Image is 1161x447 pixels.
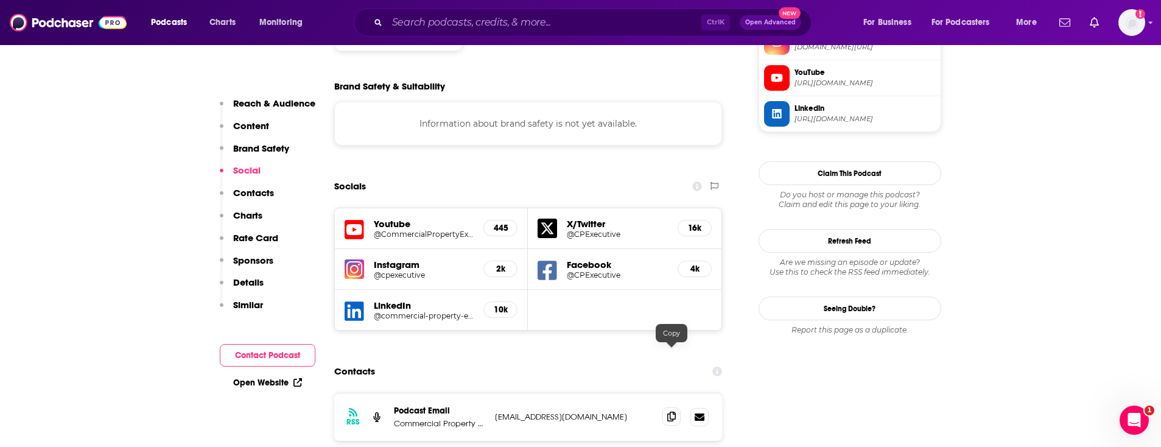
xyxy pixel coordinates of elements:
[209,14,236,31] span: Charts
[759,229,941,253] button: Refresh Feed
[334,102,723,146] div: Information about brand safety is not yet available.
[567,259,668,270] h5: Facebook
[233,378,302,388] a: Open Website
[233,232,278,244] p: Rate Card
[394,406,485,416] p: Podcast Email
[394,418,485,429] p: Commercial Property Executive
[387,13,701,32] input: Search podcasts, credits, & more...
[567,230,668,239] a: @CPExecutive
[1054,12,1075,33] a: Show notifications dropdown
[759,161,941,185] button: Claim This Podcast
[1118,9,1145,36] button: Show profile menu
[142,13,203,32] button: open menu
[345,259,364,279] img: iconImage
[740,15,801,30] button: Open AdvancedNew
[1016,14,1037,31] span: More
[220,143,289,165] button: Brand Safety
[220,276,264,299] button: Details
[334,80,445,92] h2: Brand Safety & Suitability
[759,190,941,209] div: Claim and edit this page to your liking.
[1118,9,1145,36] span: Logged in as mindyn
[863,14,911,31] span: For Business
[567,270,668,280] a: @CPExecutive
[494,304,507,315] h5: 10k
[220,344,315,367] button: Contact Podcast
[233,299,263,311] p: Similar
[1135,9,1145,19] svg: Add a profile image
[233,97,315,109] p: Reach & Audience
[1118,9,1145,36] img: User Profile
[374,300,474,311] h5: LinkedIn
[233,255,273,266] p: Sponsors
[656,324,687,342] div: Copy
[10,11,127,34] img: Podchaser - Follow, Share and Rate Podcasts
[334,175,366,198] h2: Socials
[233,187,274,199] p: Contacts
[759,297,941,320] a: Seeing Double?
[794,43,936,52] span: instagram.com/cpexecutive
[233,120,269,132] p: Content
[374,259,474,270] h5: Instagram
[346,417,360,427] h3: RSS
[759,325,941,335] div: Report this page as a duplicate.
[688,223,701,233] h5: 16k
[794,67,936,78] span: YouTube
[1145,406,1154,415] span: 1
[374,230,474,239] a: @CommercialPropertyExecutive
[764,101,936,127] a: Linkedin[URL][DOMAIN_NAME]
[365,9,823,37] div: Search podcasts, credits, & more...
[745,19,796,26] span: Open Advanced
[1008,13,1052,32] button: open menu
[220,164,261,187] button: Social
[688,264,701,274] h5: 4k
[233,209,262,221] p: Charts
[794,114,936,124] span: https://www.linkedin.com/company/commercial-property-executive
[855,13,927,32] button: open menu
[259,14,303,31] span: Monitoring
[374,270,474,280] a: @cpexecutive
[495,412,653,422] p: [EMAIL_ADDRESS][DOMAIN_NAME]
[764,65,936,91] a: YouTube[URL][DOMAIN_NAME]
[220,120,269,143] button: Content
[494,264,507,274] h5: 2k
[220,209,262,232] button: Charts
[794,79,936,88] span: https://www.youtube.com/@CommercialPropertyExecutive
[931,14,990,31] span: For Podcasters
[374,311,474,320] a: @commercial-property-executive
[759,258,941,277] div: Are we missing an episode or update? Use this to check the RSS feed immediately.
[794,103,936,114] span: Linkedin
[251,13,318,32] button: open menu
[220,299,263,322] button: Similar
[220,187,274,209] button: Contacts
[151,14,187,31] span: Podcasts
[233,164,261,176] p: Social
[202,13,243,32] a: Charts
[1085,12,1104,33] a: Show notifications dropdown
[220,232,278,255] button: Rate Card
[233,276,264,288] p: Details
[334,360,375,383] h2: Contacts
[1120,406,1149,435] iframe: Intercom live chat
[701,15,730,30] span: Ctrl K
[567,218,668,230] h5: X/Twitter
[233,143,289,154] p: Brand Safety
[374,218,474,230] h5: Youtube
[924,13,1008,32] button: open menu
[220,97,315,120] button: Reach & Audience
[220,255,273,277] button: Sponsors
[779,7,801,19] span: New
[494,223,507,233] h5: 445
[759,190,941,200] span: Do you host or manage this podcast?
